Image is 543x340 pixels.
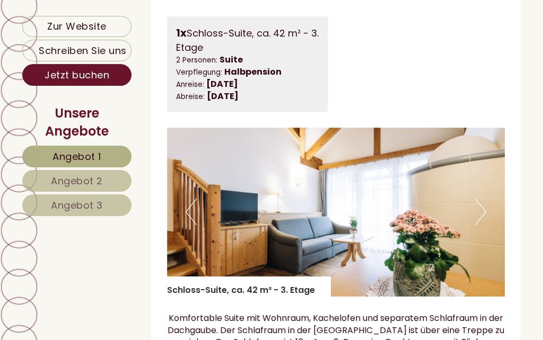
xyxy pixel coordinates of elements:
small: 2 Personen: [176,55,217,65]
div: Guten Tag, wie können wir Ihnen helfen? [8,31,189,63]
a: Schreiben Sie uns [22,40,132,61]
b: [DATE] [207,90,239,102]
button: Previous [186,199,197,225]
button: Next [475,199,486,225]
b: [DATE] [206,78,238,90]
span: Angebot 2 [51,174,103,187]
b: Halbpension [224,66,282,78]
button: Senden [268,276,338,298]
small: Abreise: [176,92,205,102]
small: Verpflegung: [176,67,222,77]
span: Angebot 1 [52,150,101,163]
div: Schloss-Suite, ca. 42 m² - 3. Etage [167,276,331,297]
div: Schloss-Suite, ca. 42 m² - 3. Etage [176,25,319,54]
a: Jetzt buchen [22,64,132,86]
b: 1x [176,25,187,40]
small: 12:50 [16,53,184,61]
div: Sonntag [142,8,196,25]
small: Anreise: [176,79,204,90]
div: Unsere Angebote [22,104,132,141]
span: Angebot 3 [51,199,103,212]
div: Hotel Tenz [16,33,184,41]
b: Suite [220,53,243,66]
a: Zur Website [22,16,132,37]
img: image [167,128,505,297]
